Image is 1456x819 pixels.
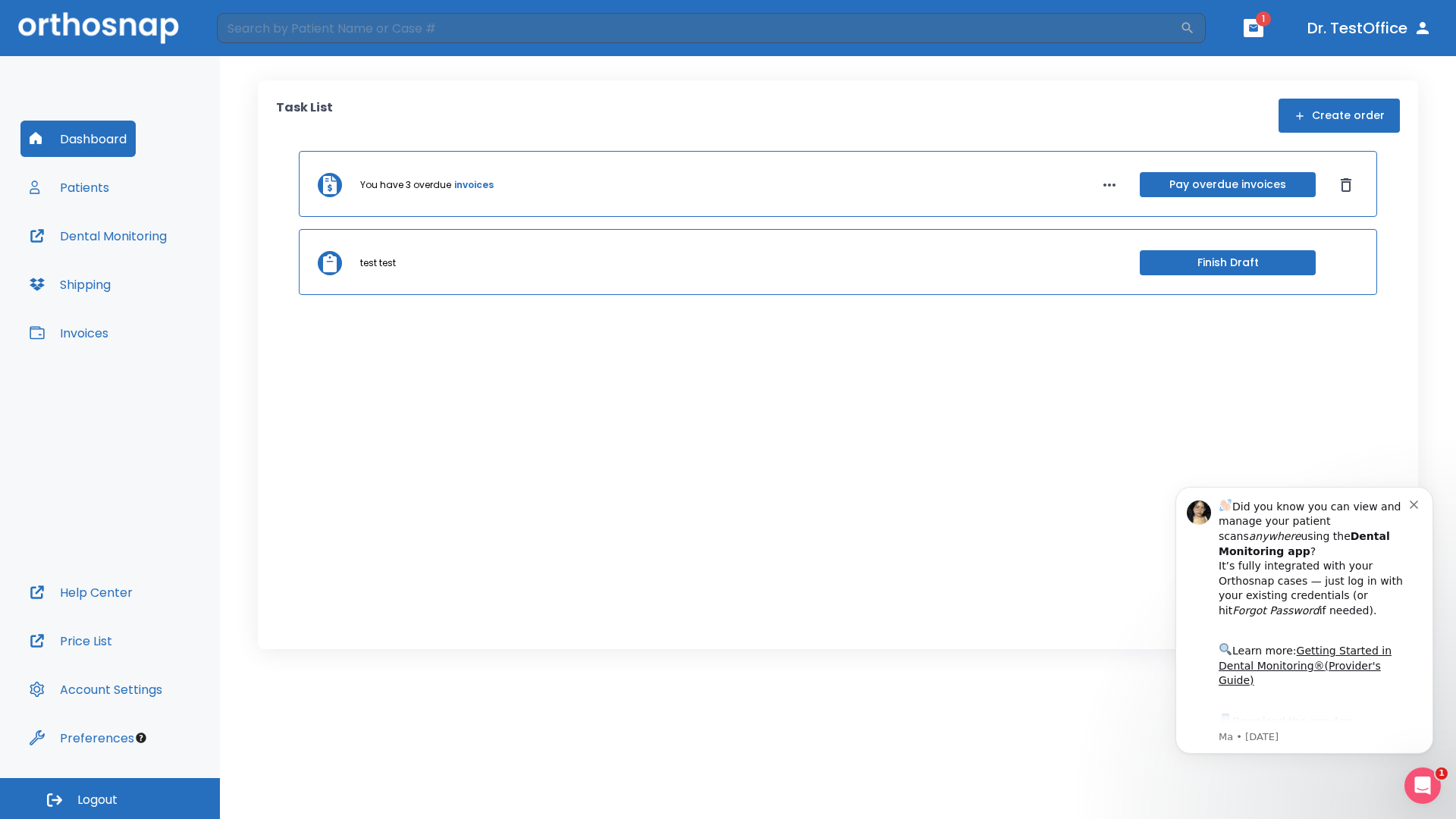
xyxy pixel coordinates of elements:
[360,256,396,270] p: test test
[1301,14,1438,42] button: Dr. TestOffice
[20,315,118,351] button: Invoices
[20,169,118,206] button: Patients
[66,266,257,280] p: Message from Ma, sent 2w ago
[1140,250,1316,275] button: Finish Draft
[1436,767,1448,780] span: 1
[1256,11,1271,27] span: 1
[360,178,451,192] p: You have 3 overdue
[257,33,269,45] button: Dismiss notification
[20,671,171,708] button: Account Settings
[276,99,333,133] p: Task List
[20,266,120,303] button: Shipping
[77,792,118,808] span: Logout
[20,623,121,659] button: Price List
[20,218,176,254] button: Dental Monitoring
[217,13,1180,43] input: Search by Patient Name or Case #
[20,574,142,610] button: Help Center
[1140,172,1316,197] button: Pay overdue invoices
[20,720,143,756] button: Preferences
[1153,464,1456,778] iframe: Intercom notifications message
[18,12,179,43] img: Orthosnap
[66,251,201,278] a: App Store
[454,178,494,192] a: invoices
[134,731,148,745] div: Tooltip anchor
[1279,99,1400,133] button: Create order
[1404,767,1441,804] iframe: Intercom live chat
[20,121,136,157] button: Dashboard
[66,247,257,325] div: Download the app: | ​ Let us know if you need help getting started!
[1334,173,1358,197] button: Dismiss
